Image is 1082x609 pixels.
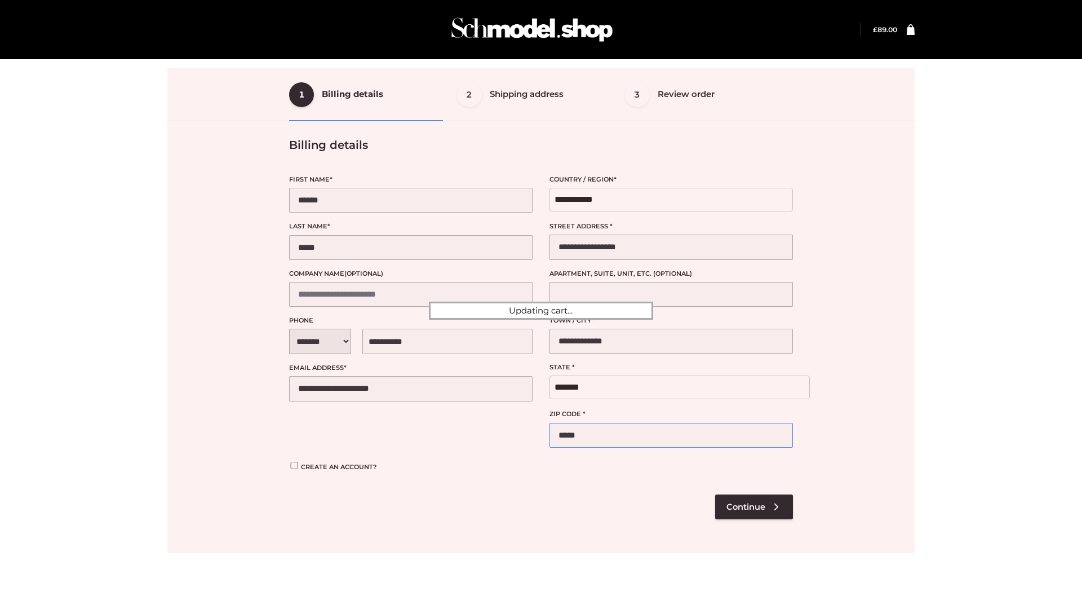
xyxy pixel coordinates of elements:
div: Updating cart... [429,302,653,320]
img: Schmodel Admin 964 [447,7,617,52]
span: £ [873,25,877,34]
a: £89.00 [873,25,897,34]
bdi: 89.00 [873,25,897,34]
